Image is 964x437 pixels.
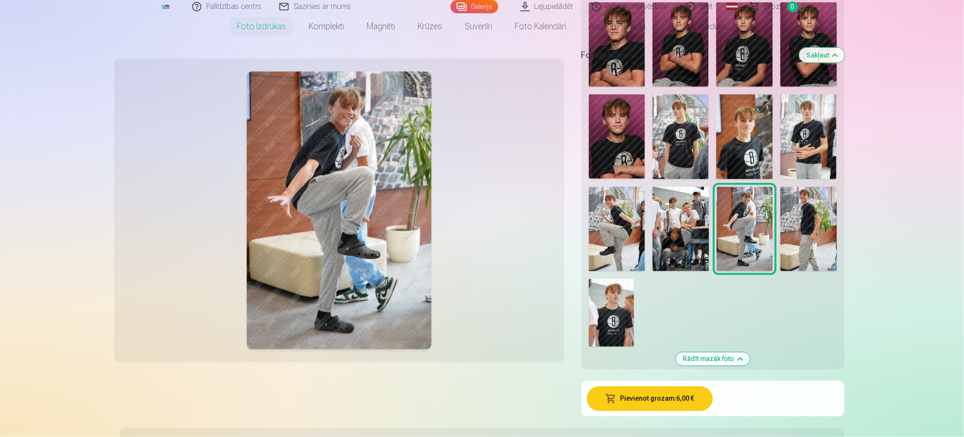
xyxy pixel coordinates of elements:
button: Pievienot grozam:6,00 € [587,387,713,411]
img: /fa1 [160,4,171,9]
a: Suvenīri [454,13,504,40]
h5: Fotogrāfijas [581,48,792,61]
a: Atslēgu piekariņi [578,13,657,40]
a: Krūzes [407,13,454,40]
span: Grozs [764,1,784,12]
button: Rādīt mazāk foto [676,353,750,366]
a: Visi produkti [657,13,738,40]
button: Sakļaut [799,47,845,62]
a: Foto kalendāri [504,13,578,40]
span: 0 [788,1,798,12]
a: Foto izdrukas [226,13,298,40]
a: Komplekti [298,13,356,40]
a: Magnēti [356,13,407,40]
